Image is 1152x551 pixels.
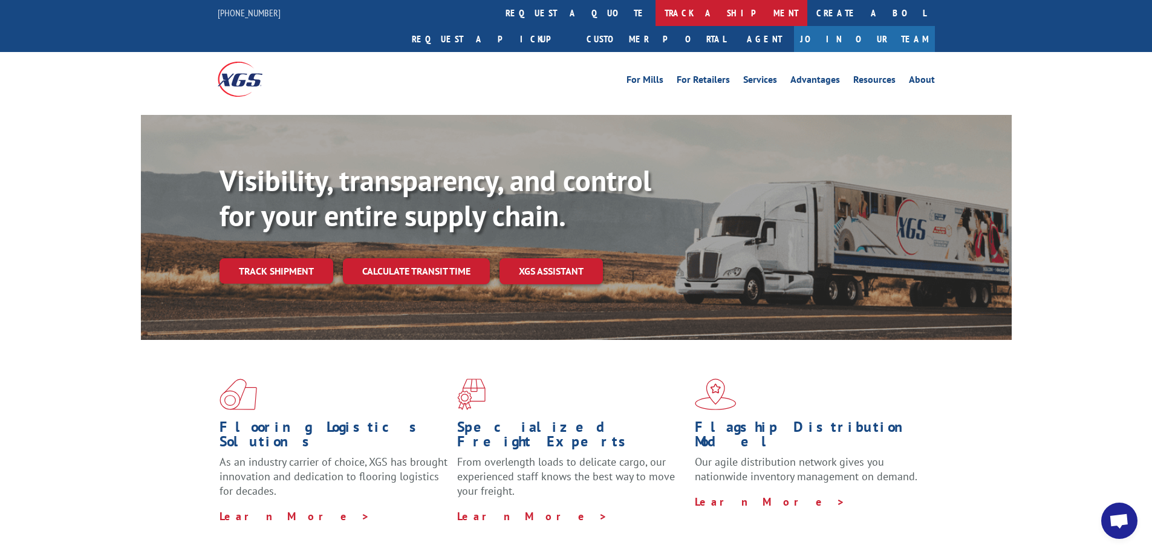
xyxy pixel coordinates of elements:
a: About [909,75,935,88]
a: Resources [853,75,896,88]
img: xgs-icon-total-supply-chain-intelligence-red [220,379,257,410]
a: For Mills [626,75,663,88]
a: Learn More > [220,509,370,523]
span: As an industry carrier of choice, XGS has brought innovation and dedication to flooring logistics... [220,455,447,498]
a: Advantages [790,75,840,88]
a: XGS ASSISTANT [500,258,603,284]
a: Join Our Team [794,26,935,52]
a: Request a pickup [403,26,578,52]
h1: Flooring Logistics Solutions [220,420,448,455]
a: Services [743,75,777,88]
a: Learn More > [695,495,845,509]
a: For Retailers [677,75,730,88]
span: Our agile distribution network gives you nationwide inventory management on demand. [695,455,917,483]
a: Track shipment [220,258,333,284]
a: Calculate transit time [343,258,490,284]
p: From overlength loads to delicate cargo, our experienced staff knows the best way to move your fr... [457,455,686,509]
h1: Specialized Freight Experts [457,420,686,455]
a: Agent [735,26,794,52]
h1: Flagship Distribution Model [695,420,923,455]
b: Visibility, transparency, and control for your entire supply chain. [220,161,651,234]
img: xgs-icon-focused-on-flooring-red [457,379,486,410]
a: [PHONE_NUMBER] [218,7,281,19]
div: Open chat [1101,503,1137,539]
a: Customer Portal [578,26,735,52]
a: Learn More > [457,509,608,523]
img: xgs-icon-flagship-distribution-model-red [695,379,737,410]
